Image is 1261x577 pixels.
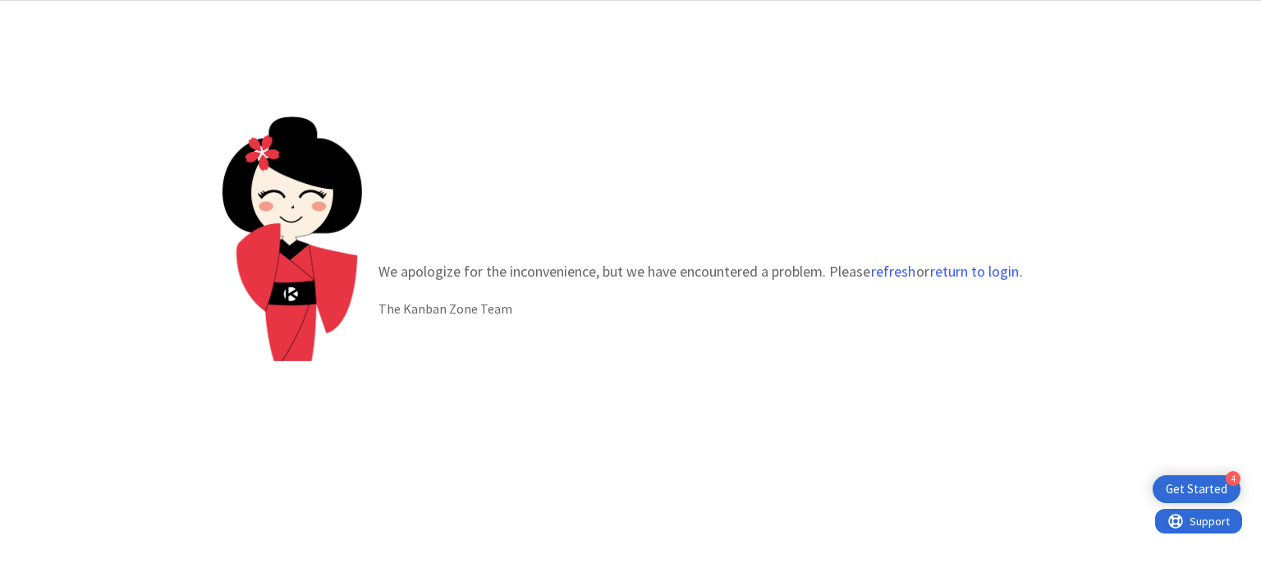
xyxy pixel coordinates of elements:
button: refresh [870,263,916,280]
div: Open Get Started checklist, remaining modules: 4 [1153,475,1240,503]
button: return to login [929,263,1020,280]
div: The Kanban Zone Team [378,299,1023,318]
div: Get Started [1166,481,1227,497]
div: 4 [1226,471,1240,486]
p: We apologize for the inconvenience, but we have encountered a problem. Please or . [378,260,1023,282]
span: Support [34,2,75,22]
